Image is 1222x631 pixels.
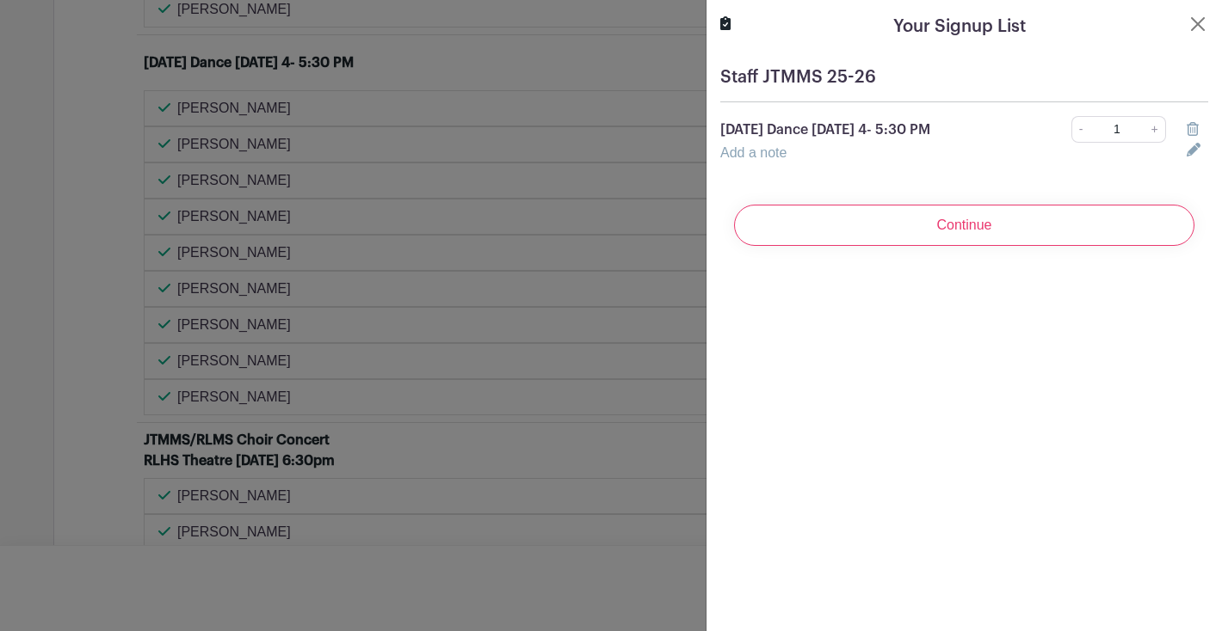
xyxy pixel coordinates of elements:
input: Continue [734,205,1194,246]
a: + [1145,116,1166,143]
a: - [1071,116,1090,143]
h5: Staff JTMMS 25-26 [720,67,1208,88]
h5: Your Signup List [893,14,1026,40]
button: Close [1188,14,1208,34]
p: [DATE] Dance [DATE] 4- 5:30 PM [720,119,997,140]
a: Add a note [720,145,787,160]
